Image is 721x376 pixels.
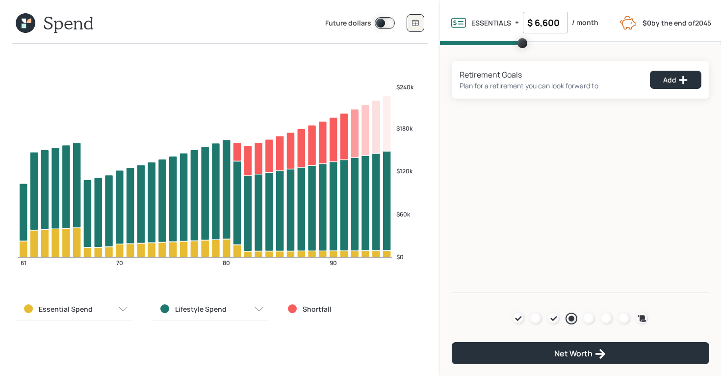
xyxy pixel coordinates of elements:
[440,41,721,45] span: Volume
[460,81,598,91] div: Plan for a retirement you can look forward to
[643,18,711,27] label: by the end of 2045
[303,304,332,314] label: Shortfall
[325,18,371,29] label: Future dollars
[396,210,411,218] tspan: $60k
[223,259,230,267] tspan: 80
[175,304,227,314] label: Lifestyle Spend
[396,167,413,175] tspan: $120k
[452,342,709,364] button: Net Worth
[396,253,404,261] tspan: $0
[515,18,519,27] label: +
[572,18,598,27] label: / month
[471,18,511,27] label: ESSENTIALS
[650,71,701,89] button: Add
[396,124,413,133] tspan: $180k
[396,83,414,91] tspan: $240k
[116,259,123,267] tspan: 70
[43,12,94,33] h1: Spend
[663,75,688,85] div: Add
[21,259,26,267] tspan: 61
[460,69,598,81] div: Retirement Goals
[643,18,651,27] b: $0
[330,259,337,267] tspan: 90
[554,348,606,360] div: Net Worth
[39,304,93,314] label: Essential Spend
